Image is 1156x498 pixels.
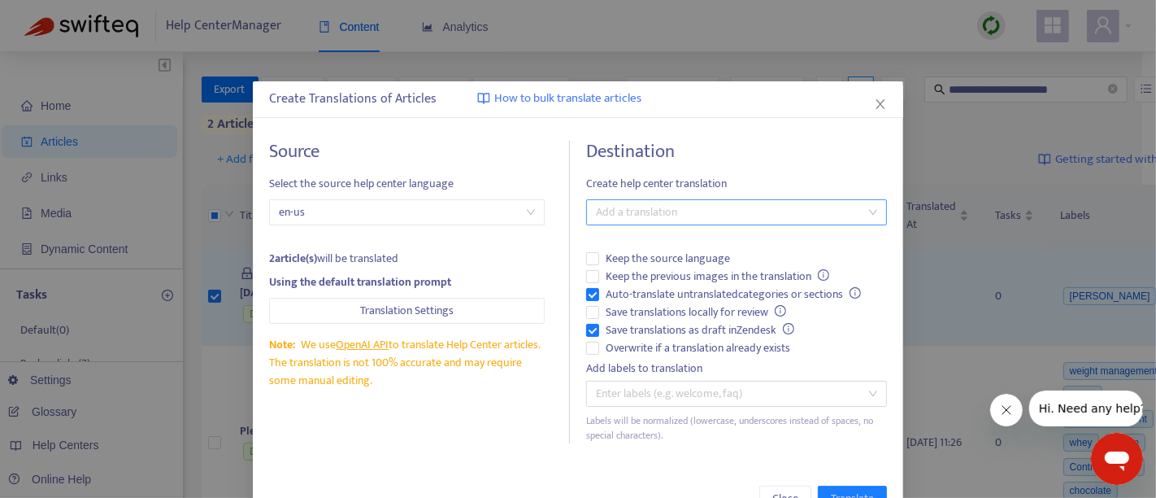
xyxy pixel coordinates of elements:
[775,305,786,317] span: info-circle
[269,298,545,324] button: Translation Settings
[279,200,535,225] span: en-us
[477,90,641,108] a: How to bulk translate articles
[850,287,861,299] span: info-circle
[269,249,317,268] strong: 2 article(s)
[269,141,545,163] h4: Source
[269,273,545,291] div: Using the default translation prompt
[494,90,641,108] span: How to bulk translate articles
[599,304,793,321] span: Save translations locally for review
[10,11,117,24] span: Hi. Need any help?
[599,268,836,286] span: Keep the previous images in the translation
[477,92,490,105] img: image-link
[586,141,887,163] h4: Destination
[1091,433,1143,485] iframe: Button to launch messaging window
[269,90,887,109] div: Create Translations of Articles
[783,323,794,334] span: info-circle
[599,286,867,304] span: Auto-translate untranslated categories or sections
[269,336,545,390] div: We use to translate Help Center articles. The translation is not 100% accurate and may require so...
[586,413,887,444] div: Labels will be normalized (lowercase, underscores instead of spaces, no special characters).
[990,394,1023,426] iframe: Close message
[599,250,737,268] span: Keep the source language
[586,360,887,378] div: Add labels to translation
[818,269,829,281] span: info-circle
[269,250,545,268] div: will be translated
[599,339,797,357] span: Overwrite if a translation already exists
[871,95,889,113] button: Close
[360,302,454,320] span: Translation Settings
[586,175,887,193] span: Create help center translation
[269,175,545,193] span: Select the source help center language
[874,98,887,111] span: close
[337,335,389,354] a: OpenAI API
[269,335,295,354] span: Note:
[599,321,801,339] span: Save translations as draft in Zendesk
[1029,391,1143,426] iframe: Message from company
